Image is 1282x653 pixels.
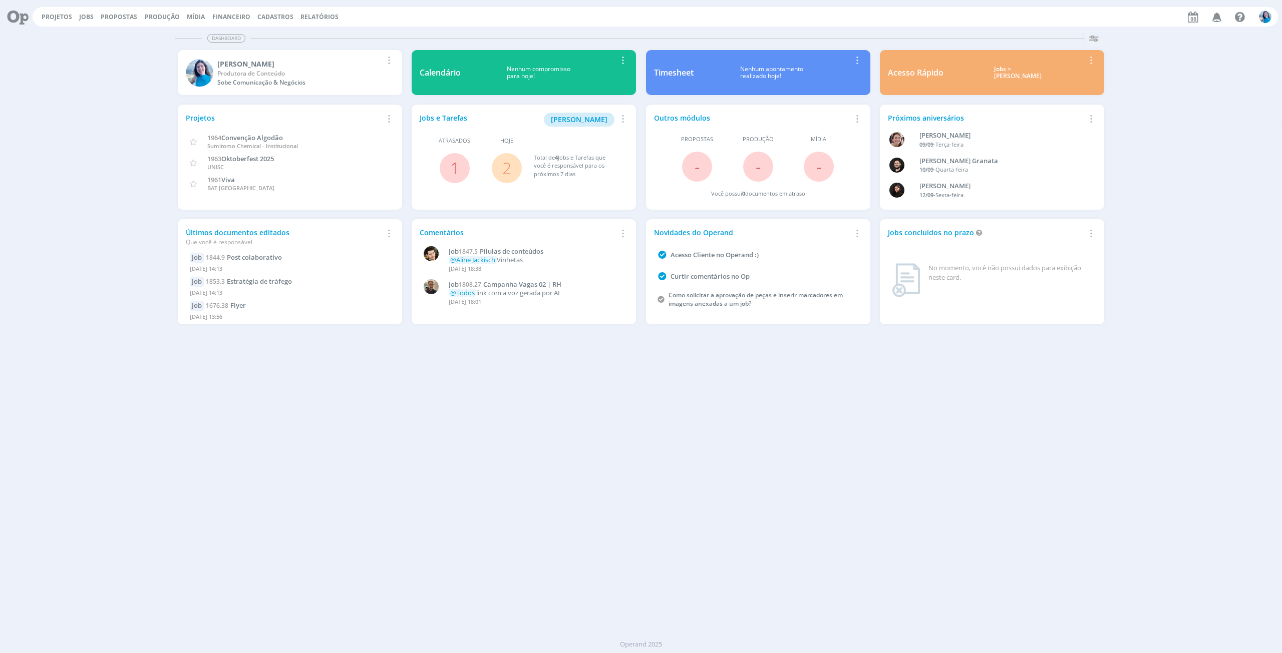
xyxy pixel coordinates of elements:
[186,113,382,123] div: Projetos
[207,34,245,43] span: Dashboard
[671,250,759,259] a: Acesso Cliente no Operand :)
[420,227,616,238] div: Comentários
[480,247,543,256] span: Pílulas de conteúdos
[919,141,933,148] span: 09/09
[935,191,964,199] span: Sexta-feira
[207,163,224,171] span: UNISC
[892,263,920,297] img: dashboard_not_found.png
[646,50,870,95] a: TimesheetNenhum apontamentorealizado hoje!
[919,181,1080,191] div: Luana da Silva de Andrade
[190,301,204,311] div: Job
[459,247,478,256] span: 1847.5
[1259,11,1271,23] img: E
[209,13,253,21] button: Financeiro
[695,156,700,177] span: -
[654,67,694,79] div: Timesheet
[449,281,622,289] a: Job1808.27Campanha Vagas 02 | RH
[101,13,137,21] span: Propostas
[178,50,402,95] a: E[PERSON_NAME]Produtora de ConteúdoSobe Comunicação & Negócios
[439,137,470,145] span: Atrasados
[190,263,390,277] div: [DATE] 14:13
[39,13,75,21] button: Projetos
[190,277,204,287] div: Job
[217,69,382,78] div: Produtora de Conteúdo
[449,289,622,297] p: link com a voz gerada por AI
[671,272,750,281] a: Curtir comentários no Op
[206,253,282,262] a: 1844.9Post colaborativo
[459,280,481,289] span: 1808.27
[551,115,607,124] span: [PERSON_NAME]
[230,301,246,310] span: Flyer
[42,13,72,21] a: Projetos
[502,157,511,179] a: 2
[207,133,283,142] a: 1964Convenção Algodão
[742,190,745,197] span: 0
[555,154,558,161] span: 4
[227,253,282,262] span: Post colaborativo
[227,277,292,286] span: Estratégia de tráfego
[919,191,1080,200] div: -
[217,78,382,87] div: Sobe Comunicação & Negócios
[79,13,94,21] a: Jobs
[919,191,933,199] span: 12/09
[206,253,225,262] span: 1844.9
[300,13,339,21] a: Relatórios
[207,175,235,184] a: 1961Viva
[951,66,1084,80] div: Jobs > [PERSON_NAME]
[186,227,382,247] div: Últimos documentos editados
[711,190,805,198] div: Você possui documentos em atraso
[935,141,964,148] span: Terça-feira
[207,133,221,142] span: 1964
[254,13,296,21] button: Cadastros
[743,135,774,144] span: Produção
[449,298,481,305] span: [DATE] 18:01
[207,142,298,150] span: Sumitomo Chemical - Institucional
[217,59,382,69] div: Elisa Simon
[297,13,342,21] button: Relatórios
[212,13,250,21] a: Financeiro
[187,13,205,21] a: Mídia
[1258,8,1272,26] button: E
[206,277,292,286] a: 1853.3Estratégia de tráfego
[919,156,1080,166] div: Bruno Corralo Granata
[257,13,293,21] span: Cadastros
[756,156,761,177] span: -
[816,156,821,177] span: -
[461,66,616,80] div: Nenhum compromisso para hoje!
[450,157,459,179] a: 1
[206,301,228,310] span: 1676.38
[221,133,283,142] span: Convenção Algodão
[207,184,274,192] span: BAT [GEOGRAPHIC_DATA]
[888,113,1084,123] div: Próximos aniversários
[186,59,213,87] img: E
[919,131,1080,141] div: Aline Beatriz Jackisch
[935,166,968,173] span: Quarta-feira
[424,246,439,261] img: V
[694,66,850,80] div: Nenhum apontamento realizado hoje!
[500,137,513,145] span: Hoje
[207,175,221,184] span: 1961
[889,132,904,147] img: A
[190,311,390,325] div: [DATE] 13:56
[889,158,904,173] img: B
[544,114,614,124] a: [PERSON_NAME]
[206,301,246,310] a: 1676.38Flyer
[483,280,561,289] span: Campanha Vagas 02 | RH
[534,154,618,179] div: Total de Jobs e Tarefas que você é responsável para os próximos 7 dias
[919,141,1080,149] div: -
[221,154,274,163] span: Oktoberfest 2025
[420,113,616,127] div: Jobs e Tarefas
[207,154,274,163] a: 1963Oktoberfest 2025
[919,166,933,173] span: 10/09
[142,13,183,21] button: Produção
[221,175,235,184] span: Viva
[145,13,180,21] a: Produção
[449,265,481,272] span: [DATE] 18:38
[888,67,943,79] div: Acesso Rápido
[919,166,1080,174] div: -
[449,256,622,264] p: Vinhetas
[544,113,614,127] button: [PERSON_NAME]
[449,248,622,256] a: Job1847.5Pílulas de conteúdos
[811,135,826,144] span: Mídia
[450,255,495,264] span: @Aline Jackisch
